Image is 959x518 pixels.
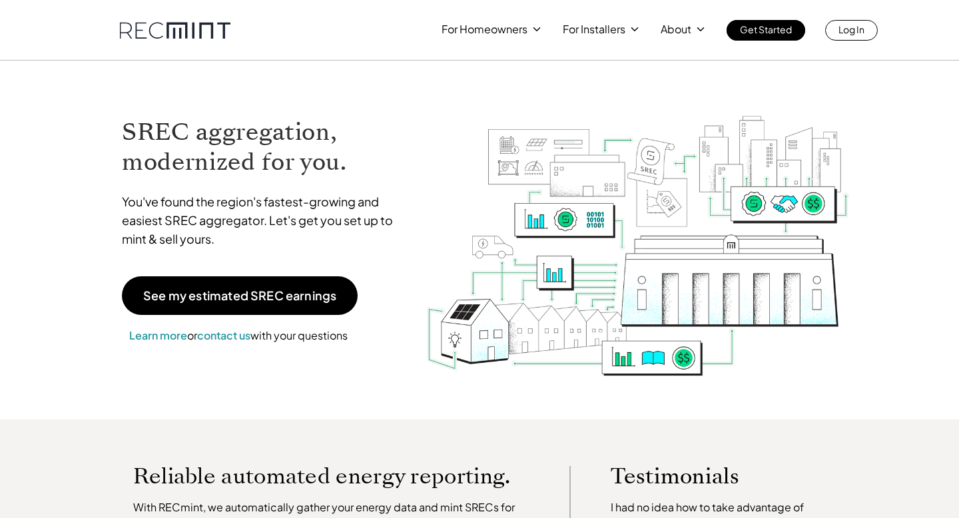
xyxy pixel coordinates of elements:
p: Log In [838,20,864,39]
p: For Installers [563,20,625,39]
p: About [661,20,691,39]
h1: SREC aggregation, modernized for you. [122,117,406,177]
p: Testimonials [611,466,809,486]
a: contact us [197,328,250,342]
a: Learn more [129,328,187,342]
p: See my estimated SREC earnings [143,290,336,302]
a: See my estimated SREC earnings [122,276,358,315]
p: or with your questions [122,327,355,344]
img: RECmint value cycle [426,81,850,380]
a: Log In [825,20,878,41]
a: Get Started [727,20,805,41]
p: You've found the region's fastest-growing and easiest SREC aggregator. Let's get you set up to mi... [122,192,406,248]
p: For Homeowners [442,20,527,39]
p: Get Started [740,20,792,39]
p: Reliable automated energy reporting. [133,466,530,486]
